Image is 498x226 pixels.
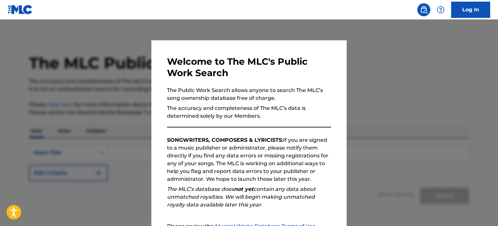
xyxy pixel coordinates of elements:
img: MLC Logo [8,5,33,14]
p: If you are signed to a music publisher or administrator, please notify them directly if you find ... [167,136,331,183]
p: The accuracy and completeness of The MLC’s data is determined solely by our Members. [167,104,331,120]
div: Help [434,3,447,16]
img: search [420,6,428,14]
strong: not yet [234,186,254,192]
img: help [437,6,445,14]
p: The Public Work Search allows anyone to search The MLC’s song ownership database free of charge. [167,86,331,102]
a: Public Search [417,3,430,16]
strong: SONGWRITERS, COMPOSERS & LYRICISTS: [167,137,283,143]
h3: Welcome to The MLC's Public Work Search [167,56,331,79]
em: The MLC’s database does contain any data about unmatched royalties. We will begin making unmatche... [167,186,316,208]
iframe: Chat Widget [465,195,498,226]
a: Log In [451,2,490,18]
